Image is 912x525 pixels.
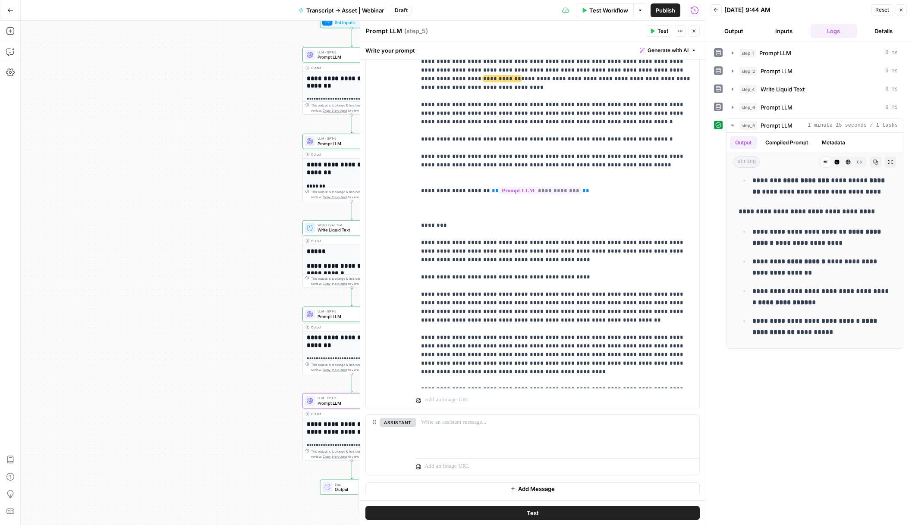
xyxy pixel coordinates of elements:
[311,152,384,157] div: Output
[761,67,792,75] span: Prompt LLM
[808,122,898,129] span: 1 minute 15 seconds / 1 tasks
[817,136,850,149] button: Metadata
[360,41,705,59] div: Write your prompt
[726,100,903,114] button: 0 ms
[739,103,757,112] span: step_6
[871,4,893,16] button: Reset
[318,136,384,141] span: LLM · GPT-5
[761,103,792,112] span: Prompt LLM
[646,25,672,37] button: Test
[365,482,700,495] button: Add Message
[875,6,889,14] span: Reset
[318,309,384,314] span: LLM · GPT-5
[711,24,757,38] button: Output
[726,82,903,96] button: 0 ms
[351,374,352,393] g: Edge from step_6 to step_5
[589,6,628,15] span: Test Workflow
[636,45,700,56] button: Generate with AI
[739,67,757,75] span: step_2
[293,3,389,17] button: Transcript -> Asset | Webinar
[885,103,898,111] span: 0 ms
[380,418,416,427] button: assistant
[730,136,757,149] button: Output
[311,325,384,330] div: Output
[366,37,409,409] div: user
[365,506,700,520] button: Test
[885,49,898,57] span: 0 ms
[351,287,352,306] g: Edge from step_4 to step_6
[311,362,398,373] div: This output is too large & has been abbreviated for review. to view the full content.
[318,395,384,400] span: LLM · GPT-5
[311,449,398,459] div: This output is too large & has been abbreviated for review. to view the full content.
[395,6,408,14] span: Draft
[311,189,398,200] div: This output is too large & has been abbreviated for review. to view the full content.
[318,400,384,406] span: Prompt LLM
[318,227,384,233] span: Write Liquid Text
[759,49,791,57] span: Prompt LLM
[351,28,352,47] g: Edge from start to step_1
[318,222,384,228] span: Write Liquid Text
[311,103,398,113] div: This output is too large & has been abbreviated for review. to view the full content.
[761,85,805,94] span: Write Liquid Text
[323,195,347,199] span: Copy the output
[323,281,347,285] span: Copy the output
[726,133,903,348] div: 1 minute 15 seconds / 1 tasks
[318,141,384,147] span: Prompt LLM
[760,136,813,149] button: Compiled Prompt
[576,3,633,17] button: Test Workflow
[860,24,907,38] button: Details
[739,85,757,94] span: step_4
[366,27,402,35] textarea: Prompt LLM
[306,6,384,15] span: Transcript -> Asset | Webinar
[518,484,555,493] span: Add Message
[351,460,352,479] g: Edge from step_5 to end
[335,482,378,487] span: End
[527,509,539,517] span: Test
[318,54,384,60] span: Prompt LLM
[323,109,347,112] span: Copy the output
[885,85,898,93] span: 0 ms
[651,3,680,17] button: Publish
[761,121,792,130] span: Prompt LLM
[726,119,903,132] button: 1 minute 15 seconds / 1 tasks
[366,415,409,475] div: assistant
[335,486,378,493] span: Output
[318,50,384,55] span: LLM · GPT-5
[726,46,903,60] button: 0 ms
[811,24,857,38] button: Logs
[335,19,366,26] span: Set Inputs
[733,156,760,168] span: string
[885,67,898,75] span: 0 ms
[404,27,428,35] span: ( step_5 )
[656,6,675,15] span: Publish
[648,47,689,54] span: Generate with AI
[323,368,347,372] span: Copy the output
[761,24,807,38] button: Inputs
[726,64,903,78] button: 0 ms
[318,313,384,320] span: Prompt LLM
[351,201,352,220] g: Edge from step_2 to step_4
[311,238,384,244] div: Output
[657,27,668,35] span: Test
[311,66,384,71] div: Output
[351,115,352,133] g: Edge from step_1 to step_2
[323,454,347,458] span: Copy the output
[302,13,401,28] div: Set InputsInputs
[739,121,757,130] span: step_5
[311,411,384,416] div: Output
[311,276,398,286] div: This output is too large & has been abbreviated for review. to view the full content.
[302,480,401,495] div: EndOutput
[739,49,756,57] span: step_1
